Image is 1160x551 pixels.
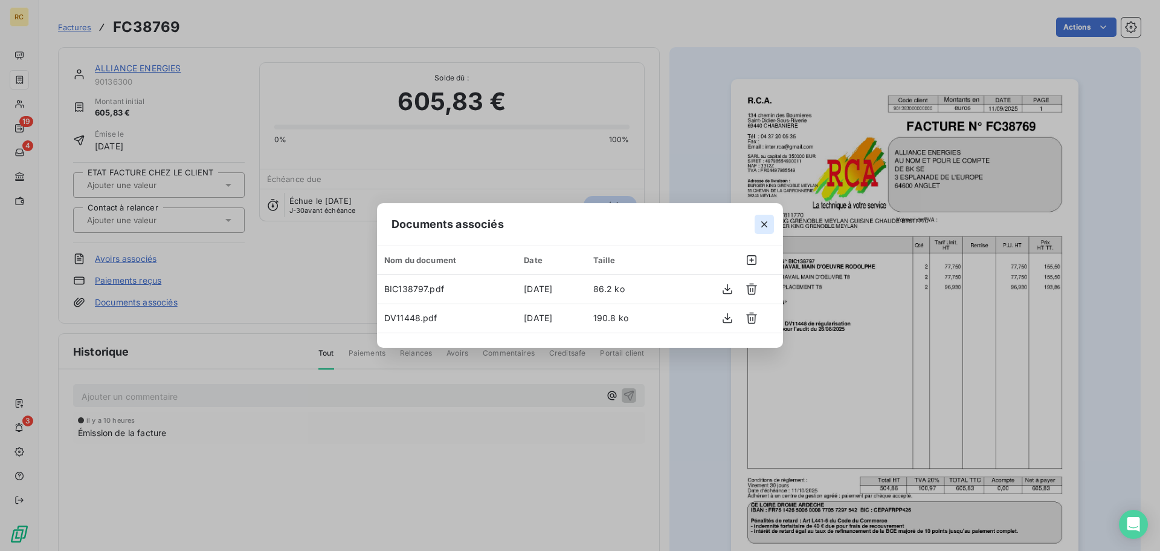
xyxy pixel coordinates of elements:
[384,313,437,323] span: DV11448.pdf
[593,284,625,294] span: 86.2 ko
[384,284,444,294] span: BIC138797.pdf
[524,313,552,323] span: [DATE]
[593,313,628,323] span: 190.8 ko
[524,284,552,294] span: [DATE]
[1119,510,1148,539] div: Open Intercom Messenger
[593,255,659,265] div: Taille
[391,216,504,232] span: Documents associés
[384,255,509,265] div: Nom du document
[524,255,578,265] div: Date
